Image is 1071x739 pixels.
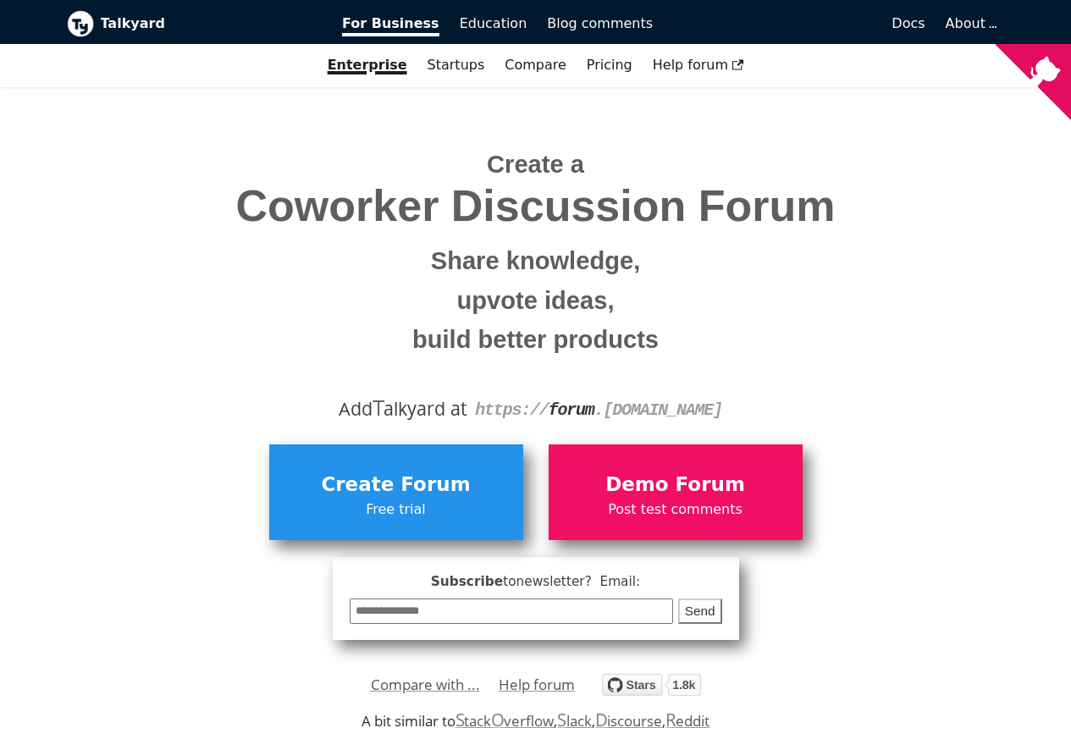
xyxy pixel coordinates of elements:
a: Demo ForumPost test comments [549,444,803,539]
span: Coworker Discussion Forum [80,182,992,230]
code: https:// . [DOMAIN_NAME] [475,400,722,420]
a: About [946,15,995,31]
b: Talkyard [101,13,319,35]
a: Star debiki/talkyard on GitHub [602,676,701,701]
span: Free trial [278,499,515,521]
span: to newsletter ? Email: [503,574,640,589]
a: StackOverflow [455,711,555,731]
small: build better products [80,320,992,360]
span: Post test comments [557,499,794,521]
a: Help forum [643,51,754,80]
button: Send [678,598,722,625]
span: Subscribe [350,571,722,593]
a: Docs [663,9,936,38]
span: T [373,392,384,422]
a: Enterprise [317,51,417,80]
span: Create a [487,151,584,178]
a: Blog comments [537,9,663,38]
a: Compare with ... [371,672,480,698]
a: Talkyard logoTalkyard [67,10,319,37]
a: Slack [557,711,591,731]
span: O [491,708,505,731]
span: Help forum [653,57,744,73]
span: Education [460,15,527,31]
span: R [665,708,676,731]
span: Create Forum [278,469,515,501]
a: Create ForumFree trial [269,444,523,539]
span: S [557,708,566,731]
a: Education [450,9,538,38]
small: upvote ideas, [80,281,992,321]
a: Discourse [595,711,662,731]
a: Reddit [665,711,709,731]
img: talkyard.svg [602,674,701,696]
a: Compare [505,57,566,73]
a: Startups [417,51,495,80]
span: S [455,708,465,731]
small: Share knowledge, [80,241,992,281]
span: D [595,708,608,731]
div: Add alkyard at [80,394,992,423]
strong: forum [549,400,594,420]
span: Blog comments [547,15,653,31]
a: Help forum [499,672,575,698]
span: Docs [892,15,925,31]
span: For Business [342,15,439,36]
img: Talkyard logo [67,10,94,37]
a: Pricing [577,51,643,80]
a: For Business [332,9,450,38]
span: Demo Forum [557,469,794,501]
